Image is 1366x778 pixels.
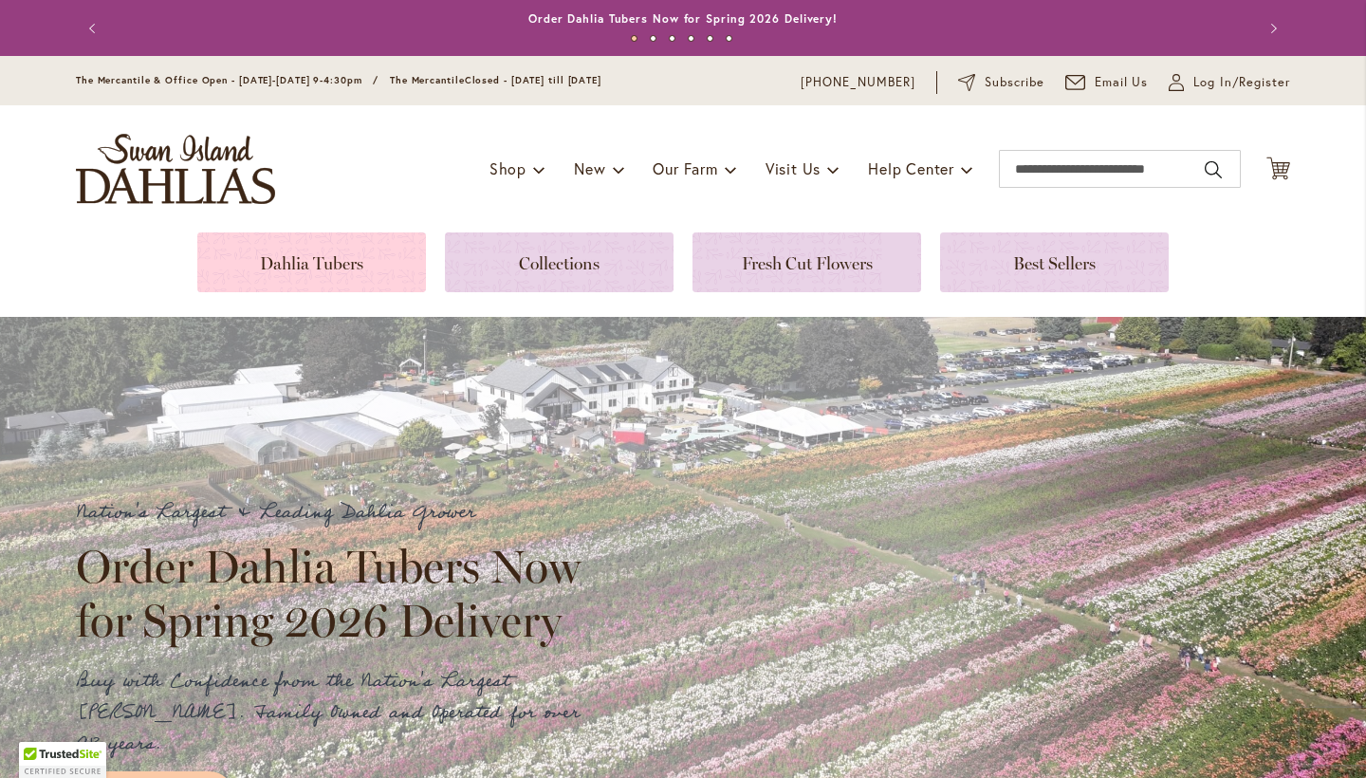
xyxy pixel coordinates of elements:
[868,158,954,178] span: Help Center
[766,158,821,178] span: Visit Us
[707,35,713,42] button: 5 of 6
[726,35,732,42] button: 6 of 6
[489,158,526,178] span: Shop
[958,73,1044,92] a: Subscribe
[1065,73,1149,92] a: Email Us
[76,134,275,204] a: store logo
[76,540,598,646] h2: Order Dahlia Tubers Now for Spring 2026 Delivery
[76,497,598,528] p: Nation's Largest & Leading Dahlia Grower
[1252,9,1290,47] button: Next
[528,11,838,26] a: Order Dahlia Tubers Now for Spring 2026 Delivery!
[76,74,465,86] span: The Mercantile & Office Open - [DATE]-[DATE] 9-4:30pm / The Mercantile
[1095,73,1149,92] span: Email Us
[1193,73,1290,92] span: Log In/Register
[801,73,915,92] a: [PHONE_NUMBER]
[653,158,717,178] span: Our Farm
[76,666,598,760] p: Buy with Confidence from the Nation's Largest [PERSON_NAME]. Family Owned and Operated for over 9...
[688,35,694,42] button: 4 of 6
[985,73,1044,92] span: Subscribe
[1169,73,1290,92] a: Log In/Register
[76,9,114,47] button: Previous
[465,74,601,86] span: Closed - [DATE] till [DATE]
[631,35,637,42] button: 1 of 6
[669,35,675,42] button: 3 of 6
[574,158,605,178] span: New
[650,35,656,42] button: 2 of 6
